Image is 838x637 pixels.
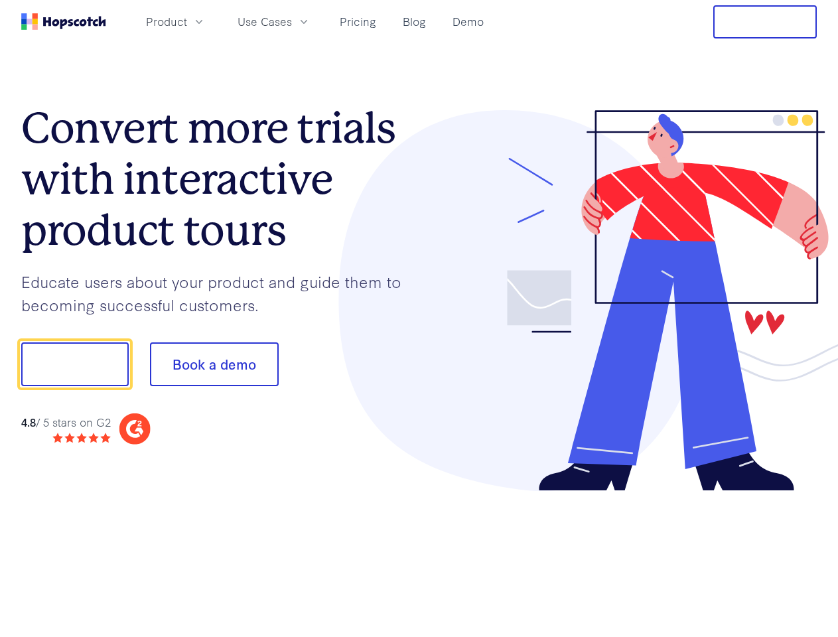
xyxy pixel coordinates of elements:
p: Educate users about your product and guide them to becoming successful customers. [21,270,419,316]
button: Use Cases [230,11,318,33]
strong: 4.8 [21,414,36,429]
a: Pricing [334,11,382,33]
span: Use Cases [238,13,292,30]
a: Blog [397,11,431,33]
span: Product [146,13,187,30]
h1: Convert more trials with interactive product tours [21,103,419,255]
button: Book a demo [150,342,279,386]
a: Demo [447,11,489,33]
div: / 5 stars on G2 [21,414,111,431]
button: Free Trial [713,5,817,38]
a: Home [21,13,106,30]
button: Product [138,11,214,33]
button: Show me! [21,342,129,386]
